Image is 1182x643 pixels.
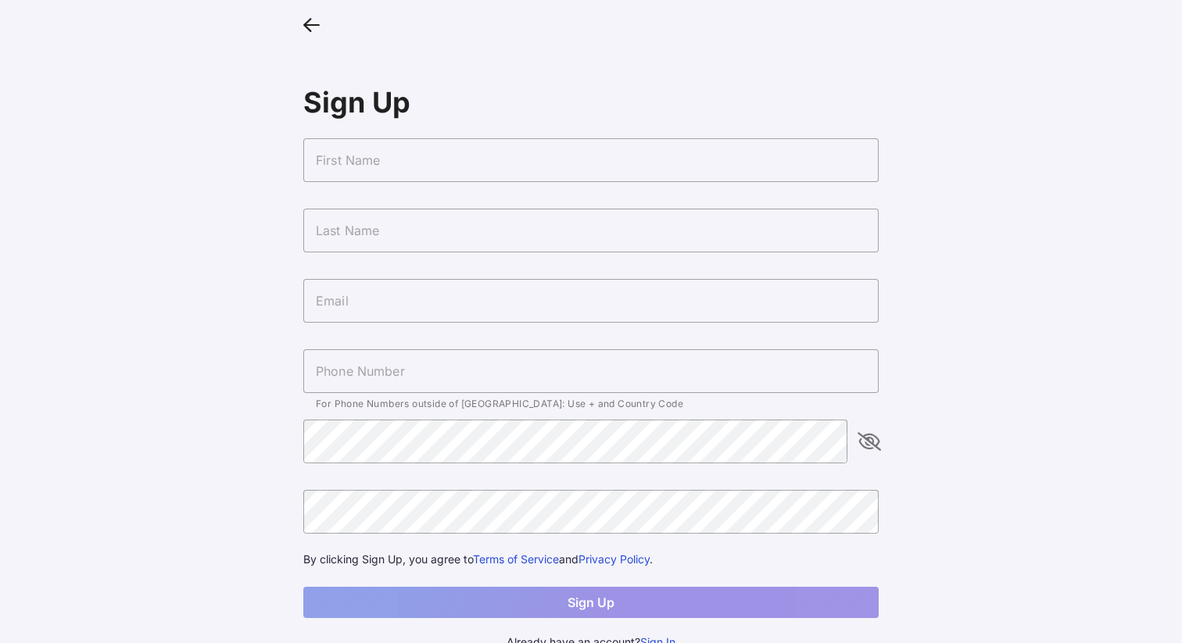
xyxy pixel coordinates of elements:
[578,552,650,566] a: Privacy Policy
[303,551,879,568] div: By clicking Sign Up, you agree to and .
[473,552,559,566] a: Terms of Service
[303,349,879,393] input: Phone Number
[303,209,879,252] input: Last Name
[303,279,879,323] input: Email
[303,138,879,182] input: First Name
[316,398,683,409] span: For Phone Numbers outside of [GEOGRAPHIC_DATA]: Use + and Country Code
[303,85,879,120] div: Sign Up
[303,587,879,618] button: Sign Up
[860,432,879,451] i: appended action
